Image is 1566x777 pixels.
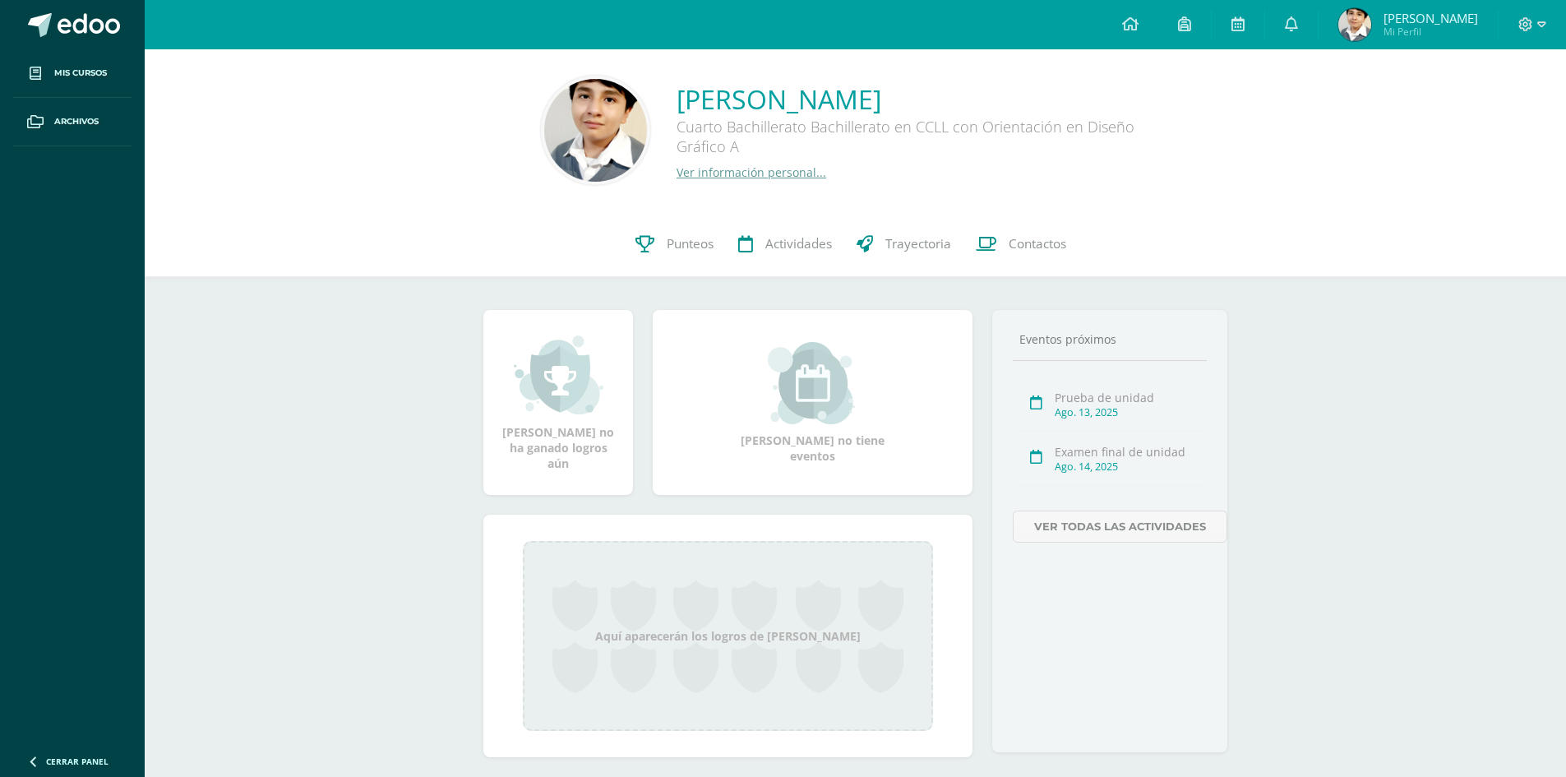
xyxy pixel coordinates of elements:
[844,211,963,277] a: Trayectoria
[1055,405,1202,419] div: Ago. 13, 2025
[726,211,844,277] a: Actividades
[765,235,832,252] span: Actividades
[1009,235,1066,252] span: Contactos
[500,334,617,471] div: [PERSON_NAME] no ha ganado logros aún
[13,49,132,98] a: Mis cursos
[13,98,132,146] a: Archivos
[1384,10,1478,26] span: [PERSON_NAME]
[514,334,603,416] img: achievement_small.png
[54,115,99,128] span: Archivos
[1384,25,1478,39] span: Mi Perfil
[523,541,933,731] div: Aquí aparecerán los logros de [PERSON_NAME]
[768,342,857,424] img: event_small.png
[677,117,1170,164] div: Cuarto Bachillerato Bachillerato en CCLL con Orientación en Diseño Gráfico A
[677,164,826,180] a: Ver información personal...
[544,79,647,182] img: d62ce28e1fc2f936fb90b7897b5575c0.png
[1055,390,1202,405] div: Prueba de unidad
[1055,460,1202,474] div: Ago. 14, 2025
[731,342,895,464] div: [PERSON_NAME] no tiene eventos
[677,81,1170,117] a: [PERSON_NAME]
[54,67,107,80] span: Mis cursos
[885,235,951,252] span: Trayectoria
[1338,8,1371,41] img: 4b7d14b5f2a08eaa05eb59af3c1a1161.png
[963,211,1079,277] a: Contactos
[667,235,714,252] span: Punteos
[1013,511,1227,543] a: Ver todas las actividades
[1055,444,1202,460] div: Examen final de unidad
[46,756,109,767] span: Cerrar panel
[1013,331,1207,347] div: Eventos próximos
[623,211,726,277] a: Punteos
